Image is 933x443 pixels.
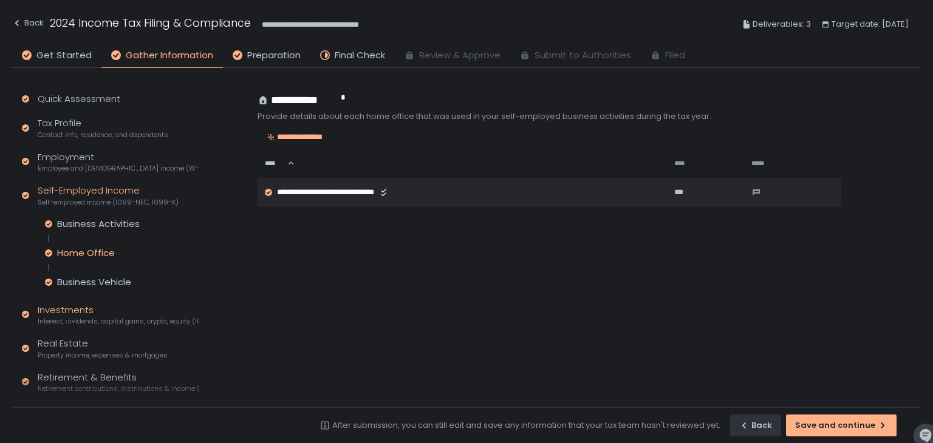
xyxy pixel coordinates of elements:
[38,198,179,207] span: Self-employed income (1099-NEC, 1099-K)
[38,404,138,427] div: Charitable Giving
[50,15,251,31] h1: 2024 Income Tax Filing & Compliance
[38,317,199,326] span: Interest, dividends, capital gains, crypto, equity (1099s, K-1s)
[38,117,168,140] div: Tax Profile
[12,16,44,30] div: Back
[57,276,131,288] div: Business Vehicle
[38,303,199,326] div: Investments
[12,15,44,35] button: Back
[38,130,168,140] span: Contact info, residence, and dependents
[57,247,115,259] div: Home Office
[38,384,199,393] span: Retirement contributions, distributions & income (1099-R, 5498)
[36,49,92,63] span: Get Started
[739,420,772,431] div: Back
[832,17,909,32] span: Target date: [DATE]
[332,420,720,431] div: After submission, you can still edit and save any information that your tax team hasn't reviewed ...
[38,92,120,106] div: Quick Assessment
[38,184,179,207] div: Self-Employed Income
[730,414,781,436] button: Back
[38,164,199,173] span: Employee and [DEMOGRAPHIC_DATA] income (W-2s)
[335,49,385,63] span: Final Check
[38,337,168,360] div: Real Estate
[665,49,685,63] span: Filed
[38,351,168,360] span: Property income, expenses & mortgages
[535,49,631,63] span: Submit to Authorities
[247,49,301,63] span: Preparation
[38,150,199,174] div: Employment
[258,111,841,122] div: Provide details about each home office that was used in your self-employed business activities du...
[753,17,811,32] span: Deliverables: 3
[126,49,213,63] span: Gather Information
[786,414,897,436] button: Save and continue
[419,49,501,63] span: Review & Approve
[795,420,887,431] div: Save and continue
[38,371,199,394] div: Retirement & Benefits
[57,218,140,230] div: Business Activities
